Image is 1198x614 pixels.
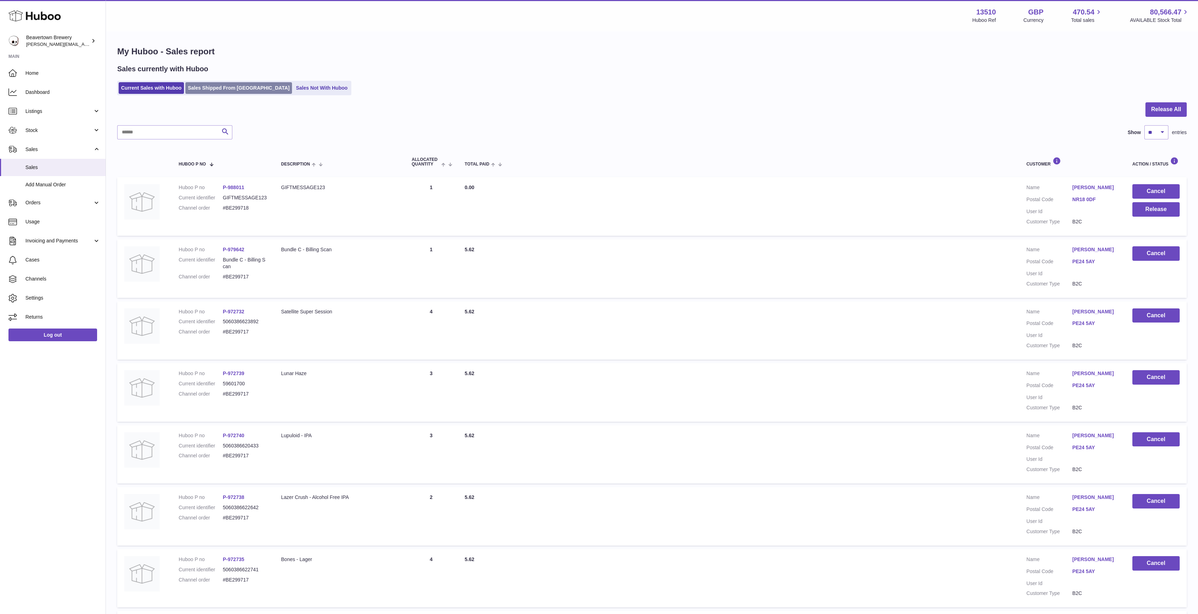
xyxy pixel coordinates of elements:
[1072,466,1118,473] dd: B2C
[1026,590,1072,597] dt: Customer Type
[1132,370,1180,385] button: Cancel
[281,184,398,191] div: GIFTMESSAGE123
[179,391,223,397] dt: Channel order
[405,177,458,236] td: 1
[223,391,267,397] dd: #BE299717
[223,205,267,211] dd: #BE299718
[1026,157,1118,167] div: Customer
[1072,370,1118,377] a: [PERSON_NAME]
[281,246,398,253] div: Bundle C - Billing Scan
[1072,342,1118,349] dd: B2C
[1072,590,1118,597] dd: B2C
[465,309,474,314] span: 5.62
[179,318,223,325] dt: Current identifier
[1026,394,1072,401] dt: User Id
[1132,246,1180,261] button: Cancel
[1072,258,1118,265] a: PE24 5AY
[223,329,267,335] dd: #BE299717
[1026,456,1072,463] dt: User Id
[1026,184,1072,193] dt: Name
[465,556,474,562] span: 5.62
[1132,494,1180,508] button: Cancel
[1026,218,1072,225] dt: Customer Type
[1026,258,1072,267] dt: Postal Code
[179,246,223,253] dt: Huboo P no
[1026,506,1072,514] dt: Postal Code
[25,146,93,153] span: Sales
[223,433,244,438] a: P-972740
[1072,528,1118,535] dd: B2C
[179,556,223,563] dt: Huboo P no
[223,318,267,325] dd: 5060386623892
[1145,102,1187,117] button: Release All
[223,494,244,500] a: P-972738
[124,556,160,591] img: no-photo.jpg
[1072,308,1118,315] a: [PERSON_NAME]
[223,443,267,449] dd: 5060386620433
[1072,494,1118,501] a: [PERSON_NAME]
[976,7,996,17] strong: 13510
[1128,129,1141,136] label: Show
[25,199,93,206] span: Orders
[1172,129,1187,136] span: entries
[223,566,267,573] dd: 5060386622741
[1132,556,1180,571] button: Cancel
[8,36,19,46] img: Matthew.McCormack@beavertownbrewery.co.uk
[1073,7,1094,17] span: 470.54
[1026,246,1072,255] dt: Name
[1026,270,1072,277] dt: User Id
[223,556,244,562] a: P-972735
[25,314,100,320] span: Returns
[1026,208,1072,215] dt: User Id
[1072,556,1118,563] a: [PERSON_NAME]
[223,371,244,376] a: P-972739
[179,257,223,270] dt: Current identifier
[25,181,100,188] span: Add Manual Order
[1072,246,1118,253] a: [PERSON_NAME]
[223,273,267,280] dd: #BE299717
[1026,308,1072,317] dt: Name
[25,295,100,301] span: Settings
[179,452,223,459] dt: Channel order
[223,309,244,314] a: P-972732
[179,308,223,315] dt: Huboo P no
[1026,404,1072,411] dt: Customer Type
[179,577,223,583] dt: Channel order
[1026,568,1072,577] dt: Postal Code
[281,494,398,501] div: Lazer Crush - Alcohol Free IPA
[1072,404,1118,411] dd: B2C
[124,370,160,405] img: no-photo.jpg
[223,577,267,583] dd: #BE299717
[1072,432,1118,439] a: [PERSON_NAME]
[1024,17,1044,24] div: Currency
[1026,281,1072,287] dt: Customer Type
[465,247,474,252] span: 5.62
[1132,432,1180,447] button: Cancel
[179,205,223,211] dt: Channel order
[119,82,184,94] a: Current Sales with Huboo
[179,370,223,377] dt: Huboo P no
[405,363,458,422] td: 3
[405,487,458,546] td: 2
[405,239,458,298] td: 1
[26,34,90,48] div: Beavertown Brewery
[1026,494,1072,502] dt: Name
[1072,506,1118,513] a: PE24 5AY
[1026,332,1072,339] dt: User Id
[117,46,1187,57] h1: My Huboo - Sales report
[223,380,267,387] dd: 59601700
[25,257,100,263] span: Cases
[1026,466,1072,473] dt: Customer Type
[1072,444,1118,451] a: PE24 5AY
[1072,382,1118,389] a: PE24 5AY
[1130,7,1190,24] a: 80,566.47 AVAILABLE Stock Total
[124,246,160,282] img: no-photo.jpg
[405,301,458,360] td: 4
[25,89,100,96] span: Dashboard
[1072,196,1118,203] a: NR18 0DF
[465,494,474,500] span: 5.62
[25,164,100,171] span: Sales
[179,566,223,573] dt: Current identifier
[405,425,458,484] td: 3
[1026,432,1072,441] dt: Name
